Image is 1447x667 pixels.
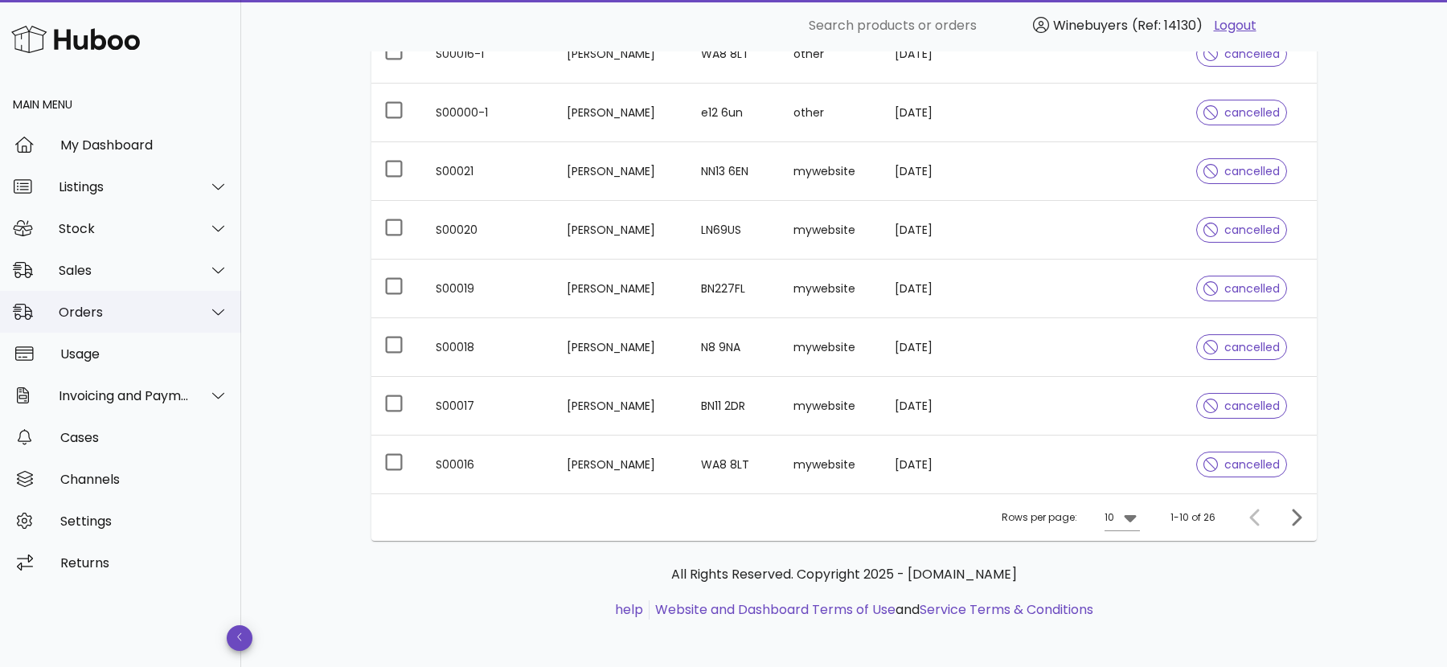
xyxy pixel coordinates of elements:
td: BN11 2DR [688,377,781,436]
td: other [781,84,881,142]
div: Cases [60,430,228,445]
img: Huboo Logo [11,22,140,56]
div: Listings [59,179,190,194]
td: mywebsite [781,377,881,436]
td: [DATE] [882,377,998,436]
span: cancelled [1203,459,1280,470]
a: Logout [1214,16,1256,35]
a: help [615,600,643,619]
td: BN227FL [688,260,781,318]
td: [PERSON_NAME] [554,377,687,436]
td: S00018 [423,318,554,377]
td: mywebsite [781,142,881,201]
td: S00020 [423,201,554,260]
li: and [650,600,1093,620]
td: S00021 [423,142,554,201]
td: [PERSON_NAME] [554,260,687,318]
td: [DATE] [882,201,998,260]
span: cancelled [1203,342,1280,353]
td: NN13 6EN [688,142,781,201]
span: cancelled [1203,107,1280,118]
td: N8 9NA [688,318,781,377]
button: Next page [1281,503,1310,532]
td: [DATE] [882,436,998,493]
td: [PERSON_NAME] [554,142,687,201]
td: [DATE] [882,142,998,201]
td: e12 6un [688,84,781,142]
td: S00016 [423,436,554,493]
a: Website and Dashboard Terms of Use [655,600,896,619]
a: Service Terms & Conditions [920,600,1093,619]
td: [PERSON_NAME] [554,25,687,84]
td: [DATE] [882,25,998,84]
div: Sales [59,263,190,278]
td: mywebsite [781,260,881,318]
div: 10 [1105,510,1114,525]
span: cancelled [1203,400,1280,411]
div: Stock [59,221,190,236]
span: (Ref: 14130) [1132,16,1203,35]
div: Invoicing and Payments [59,388,190,403]
div: Returns [60,555,228,571]
span: cancelled [1203,48,1280,59]
td: S00019 [423,260,554,318]
div: Usage [60,346,228,362]
td: mywebsite [781,201,881,260]
div: 10Rows per page: [1105,505,1140,530]
td: LN69US [688,201,781,260]
td: S00000-1 [423,84,554,142]
span: cancelled [1203,166,1280,177]
td: [PERSON_NAME] [554,436,687,493]
td: WA8 8LT [688,436,781,493]
span: cancelled [1203,224,1280,235]
td: [PERSON_NAME] [554,318,687,377]
td: [PERSON_NAME] [554,201,687,260]
span: cancelled [1203,283,1280,294]
td: S00017 [423,377,554,436]
span: Winebuyers [1053,16,1128,35]
td: [DATE] [882,84,998,142]
div: 1-10 of 26 [1170,510,1215,525]
div: Settings [60,514,228,529]
div: Orders [59,305,190,320]
p: All Rights Reserved. Copyright 2025 - [DOMAIN_NAME] [384,565,1304,584]
div: Channels [60,472,228,487]
td: [DATE] [882,318,998,377]
td: mywebsite [781,318,881,377]
td: S00016-1 [423,25,554,84]
td: [DATE] [882,260,998,318]
td: other [781,25,881,84]
td: mywebsite [781,436,881,493]
div: Rows per page: [1002,494,1140,541]
div: My Dashboard [60,137,228,153]
td: [PERSON_NAME] [554,84,687,142]
td: WA8 8LT [688,25,781,84]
